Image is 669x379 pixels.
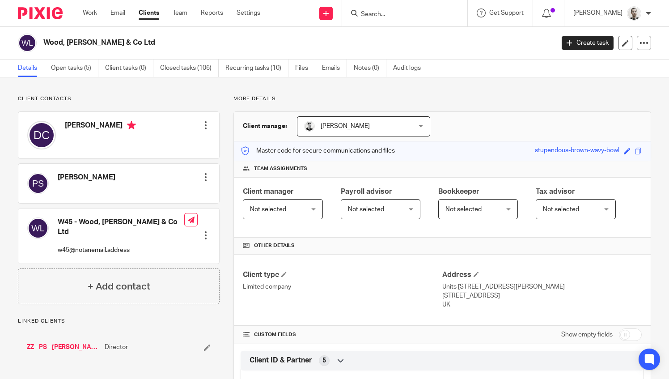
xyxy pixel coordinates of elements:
[243,270,442,280] h4: Client type
[322,60,347,77] a: Emails
[27,173,49,194] img: svg%3E
[88,280,150,294] h4: + Add contact
[65,121,136,132] h4: [PERSON_NAME]
[536,188,575,195] span: Tax advisor
[225,60,288,77] a: Recurring tasks (10)
[543,206,579,213] span: Not selected
[18,7,63,19] img: Pixie
[341,188,392,195] span: Payroll advisor
[562,36,614,50] a: Create task
[201,9,223,17] a: Reports
[243,282,442,291] p: Limited company
[105,60,153,77] a: Client tasks (0)
[438,188,479,195] span: Bookkeeper
[348,206,384,213] span: Not selected
[58,173,115,182] h4: [PERSON_NAME]
[105,343,128,352] span: Director
[237,9,260,17] a: Settings
[27,217,49,239] img: svg%3E
[18,34,37,52] img: svg%3E
[295,60,315,77] a: Files
[561,330,613,339] label: Show empty fields
[51,60,98,77] a: Open tasks (5)
[83,9,97,17] a: Work
[160,60,219,77] a: Closed tasks (106)
[110,9,125,17] a: Email
[173,9,187,17] a: Team
[250,356,312,365] span: Client ID & Partner
[442,300,642,309] p: UK
[442,291,642,300] p: [STREET_ADDRESS]
[354,60,386,77] a: Notes (0)
[321,123,370,129] span: [PERSON_NAME]
[304,121,315,132] img: Dave_2025.jpg
[27,121,56,149] img: svg%3E
[18,60,44,77] a: Details
[58,246,184,255] p: w45@notanemail.address
[627,6,641,21] img: PS.png
[18,95,220,102] p: Client contacts
[254,165,307,172] span: Team assignments
[139,9,159,17] a: Clients
[58,217,184,237] h4: W45 - Wood, [PERSON_NAME] & Co Ltd
[243,122,288,131] h3: Client manager
[445,206,482,213] span: Not selected
[127,121,136,130] i: Primary
[442,270,642,280] h4: Address
[18,318,220,325] p: Linked clients
[233,95,651,102] p: More details
[573,9,622,17] p: [PERSON_NAME]
[43,38,447,47] h2: Wood, [PERSON_NAME] & Co Ltd
[243,331,442,338] h4: CUSTOM FIELDS
[489,10,524,16] span: Get Support
[442,282,642,291] p: Units [STREET_ADDRESS][PERSON_NAME]
[322,356,326,365] span: 5
[360,11,440,19] input: Search
[250,206,286,213] span: Not selected
[535,146,619,156] div: stupendous-brown-wavy-bowl
[243,188,294,195] span: Client manager
[27,343,100,352] a: ZZ - PS - [PERSON_NAME]
[393,60,428,77] a: Audit logs
[254,242,295,249] span: Other details
[241,146,395,155] p: Master code for secure communications and files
